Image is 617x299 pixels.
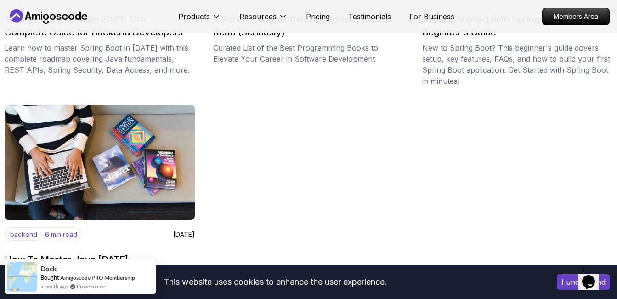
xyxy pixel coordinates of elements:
img: image [5,105,195,220]
button: Resources [239,11,288,29]
a: ProveSource [77,282,105,290]
a: Pricing [306,11,330,22]
span: a month ago [40,282,68,290]
div: This website uses cookies to enhance the user experience. [7,272,543,292]
p: Curated List of the Best Programming Books to Elevate Your Career in Software Development [213,42,403,64]
iframe: chat widget [578,262,608,290]
p: 6 min read [45,230,77,239]
span: Bought [40,274,59,281]
span: Dock [40,265,57,273]
a: Testimonials [348,11,391,22]
a: Members Area [542,8,610,25]
p: New to Spring Boot? This beginner's guide covers setup, key features, FAQs, and how to build your... [422,42,612,86]
button: Accept cookies [557,274,610,290]
h2: How To Master Java [DATE] [5,253,128,266]
p: backend [6,229,41,241]
p: Members Area [543,8,609,25]
button: Products [178,11,221,29]
p: Learn how to master Spring Boot in [DATE] with this complete roadmap covering Java fundamentals, ... [5,42,195,75]
a: For Business [409,11,454,22]
a: Amigoscode PRO Membership [60,274,135,281]
p: Resources [239,11,277,22]
p: [DATE] [173,230,195,239]
img: provesource social proof notification image [7,262,37,292]
p: Products [178,11,210,22]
